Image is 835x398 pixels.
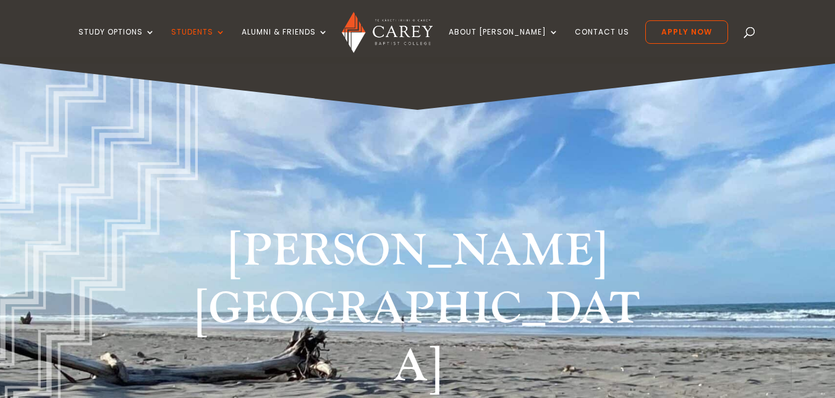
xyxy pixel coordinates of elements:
a: About [PERSON_NAME] [449,28,559,57]
a: Contact Us [575,28,629,57]
a: Students [171,28,226,57]
a: Study Options [78,28,155,57]
a: Alumni & Friends [242,28,328,57]
a: Apply Now [645,20,728,44]
img: Carey Baptist College [342,12,433,53]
